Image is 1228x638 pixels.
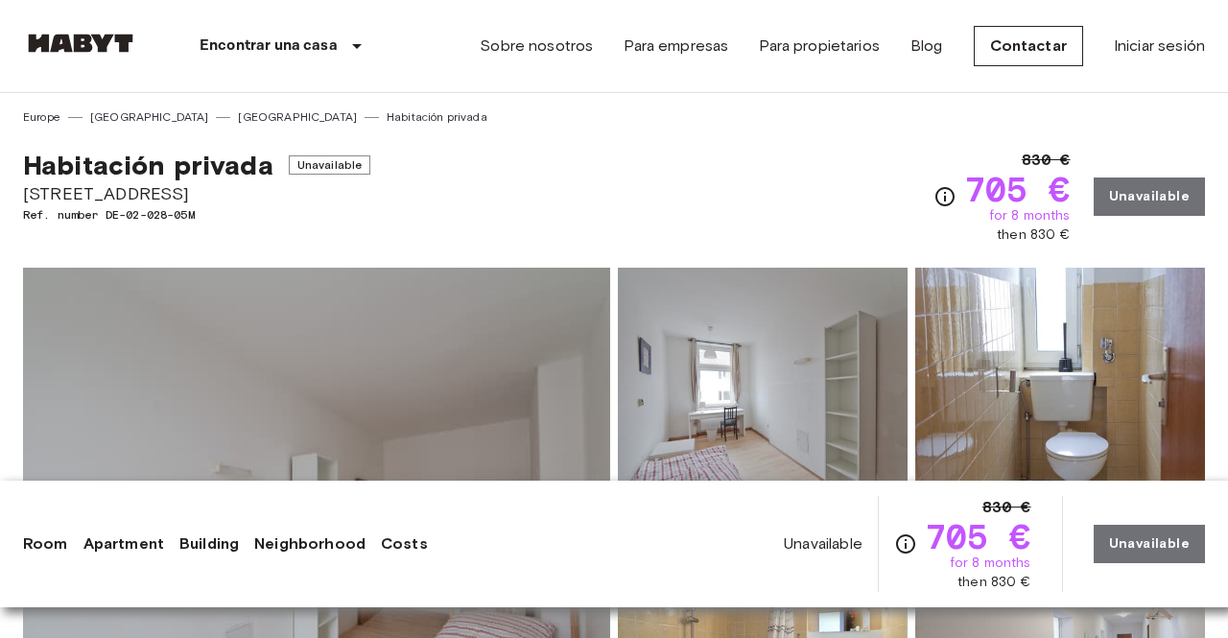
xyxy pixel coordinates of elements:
[23,149,273,181] span: Habitación privada
[759,35,880,58] a: Para propietarios
[784,533,862,555] span: Unavailable
[974,26,1083,66] a: Contactar
[480,35,593,58] a: Sobre nosotros
[989,206,1071,225] span: for 8 months
[83,532,164,555] a: Apartment
[1022,149,1071,172] span: 830 €
[1114,35,1205,58] a: Iniciar sesión
[238,108,357,126] a: [GEOGRAPHIC_DATA]
[910,35,943,58] a: Blog
[23,206,370,224] span: Ref. number DE-02-028-05M
[90,108,209,126] a: [GEOGRAPHIC_DATA]
[23,34,138,53] img: Habyt
[200,35,338,58] p: Encontrar una casa
[254,532,366,555] a: Neighborhood
[23,532,68,555] a: Room
[624,35,728,58] a: Para empresas
[997,225,1071,245] span: then 830 €
[894,532,917,555] svg: Check cost overview for full price breakdown. Please note that discounts apply to new joiners onl...
[925,519,1031,554] span: 705 €
[950,554,1031,573] span: for 8 months
[381,532,428,555] a: Costs
[618,268,908,519] img: Picture of unit DE-02-028-05M
[289,155,371,175] span: Unavailable
[982,496,1031,519] span: 830 €
[23,181,370,206] span: [STREET_ADDRESS]
[915,268,1205,519] img: Picture of unit DE-02-028-05M
[964,172,1071,206] span: 705 €
[933,185,956,208] svg: Check cost overview for full price breakdown. Please note that discounts apply to new joiners onl...
[957,573,1031,592] span: then 830 €
[387,108,487,126] a: Habitación privada
[23,108,60,126] a: Europe
[179,532,239,555] a: Building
